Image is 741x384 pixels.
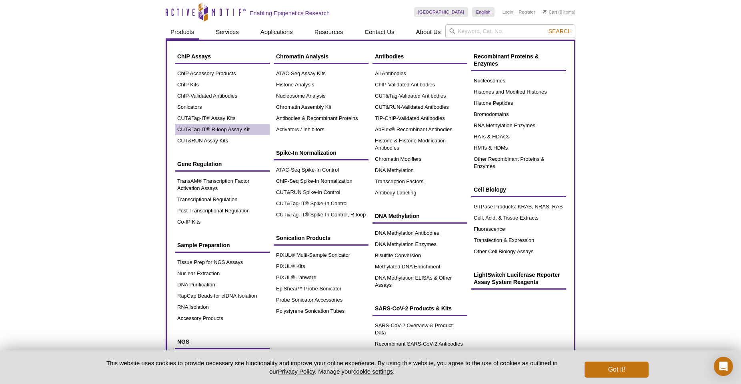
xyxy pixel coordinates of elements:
a: PIXUL® Kits [274,261,368,272]
a: Resources [310,24,348,40]
a: All Antibodies [373,68,467,79]
a: Register [519,9,535,15]
a: Transcriptional Regulation [175,194,270,205]
a: DNA Methylation Enzymes [373,239,467,250]
button: cookie settings [353,368,393,375]
h2: Enabling Epigenetics Research [250,10,330,17]
a: CUT&RUN Spike-In Control [274,187,368,198]
a: Applications [256,24,298,40]
a: CUT&RUN Assay Kits [175,135,270,146]
a: Antibody Labeling [373,187,467,198]
a: Sonication Products [274,230,368,246]
span: Gene Regulation [177,161,222,167]
a: Histones and Modified Histones [471,86,566,98]
a: [GEOGRAPHIC_DATA] [414,7,468,17]
a: Antibodies & Recombinant Proteins [274,113,368,124]
a: ATAC-Seq Assay Kits [274,68,368,79]
a: RapCap Beads for cfDNA Isolation [175,290,270,302]
a: CUT&Tag-IT® Assay Kits [175,113,270,124]
a: Sonicators [175,102,270,113]
a: Co-IP Kits [175,216,270,228]
span: NGS [177,338,189,345]
a: Nucleosomes [471,75,566,86]
a: HATs & HDACs [471,131,566,142]
a: Bromodomains [471,109,566,120]
a: LightSwitch Luciferase Reporter Assay System Reagents [471,267,566,290]
a: Recombinant SARS-CoV-2 Antibodies [373,338,467,350]
a: DNA Methylation Antibodies [373,228,467,239]
a: Cell, Acid, & Tissue Extracts [471,212,566,224]
span: Antibodies [375,53,404,60]
a: ChIP-Validated Antibodies [373,79,467,90]
a: Transfection & Expression [471,235,566,246]
a: Tissue Prep for NGS Assays [175,257,270,268]
span: Sonication Products [276,235,330,241]
a: CUT&Tag-IT® R-loop Assay Kit [175,124,270,135]
a: CUT&Tag-Validated Antibodies [373,90,467,102]
span: Recombinant Proteins & Enzymes [474,53,539,67]
a: Fluorescence [471,224,566,235]
a: TIP-ChIP-Validated Antibodies [373,113,467,124]
span: Sample Preparation [177,242,230,248]
a: SARS-CoV-2 Overview & Product Data [373,320,467,338]
a: Sample Preparation [175,238,270,253]
a: SARS-CoV-2 Spike S1 Protein ELISA Kit [373,350,467,368]
a: ChIP Assays [175,49,270,64]
a: CUT&Tag-IT® Spike-In Control, R-loop [274,209,368,220]
a: Histone & Histone Modification Antibodies [373,135,467,154]
a: Accessory Products [175,313,270,324]
a: Other Recombinant Proteins & Enzymes [471,154,566,172]
div: Open Intercom Messenger [714,357,733,376]
a: GTPase Products: KRAS, NRAS, RAS [471,201,566,212]
a: Nuclear Extraction [175,268,270,279]
span: ChIP Assays [177,53,211,60]
input: Keyword, Cat. No. [445,24,575,38]
a: Chromatin Analysis [274,49,368,64]
a: DNA Methylation ELISAs & Other Assays [373,272,467,291]
a: PIXUL® Labware [274,272,368,283]
li: (0 items) [543,7,575,17]
a: Chromatin Modifiers [373,154,467,165]
span: LightSwitch Luciferase Reporter Assay System Reagents [474,272,560,285]
a: Histone Peptides [471,98,566,109]
a: Spike-In Normalization [274,145,368,160]
li: | [515,7,517,17]
span: Spike-In Normalization [276,150,336,156]
a: ATAC-Seq Spike-In Control [274,164,368,176]
button: Got it! [585,362,649,378]
a: Methylated DNA Enrichment [373,261,467,272]
a: DNA Methylation [373,165,467,176]
a: Other Cell Biology Assays [471,246,566,257]
a: Cell Biology [471,182,566,197]
span: DNA Methylation [375,213,419,219]
button: Search [546,28,574,35]
a: Login [503,9,513,15]
a: RNA Methylation Enzymes [471,120,566,131]
span: Cell Biology [474,186,506,193]
a: About Us [411,24,446,40]
a: NGS [175,334,270,349]
a: Chromatin Assembly Kit [274,102,368,113]
a: Post-Transcriptional Regulation [175,205,270,216]
a: PIXUL® Multi-Sample Sonicator [274,250,368,261]
span: Chromatin Analysis [276,53,328,60]
span: Search [549,28,572,34]
a: English [472,7,495,17]
span: SARS-CoV-2 Products & Kits [375,305,452,312]
a: Gene Regulation [175,156,270,172]
a: Contact Us [360,24,399,40]
a: CUT&Tag-IT® Spike-In Control [274,198,368,209]
a: Histone Analysis [274,79,368,90]
a: DNA Purification [175,279,270,290]
a: AbFlex® Recombinant Antibodies [373,124,467,135]
a: Products [166,24,199,40]
a: EpiShear™ Probe Sonicator [274,283,368,294]
a: ChIP-Validated Antibodies [175,90,270,102]
a: TransAM® Transcription Factor Activation Assays [175,176,270,194]
a: SARS-CoV-2 Products & Kits [373,301,467,316]
a: Antibodies [373,49,467,64]
a: Activators / Inhibitors [274,124,368,135]
a: HMTs & HDMs [471,142,566,154]
a: Polystyrene Sonication Tubes [274,306,368,317]
a: Bisulfite Conversion [373,250,467,261]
